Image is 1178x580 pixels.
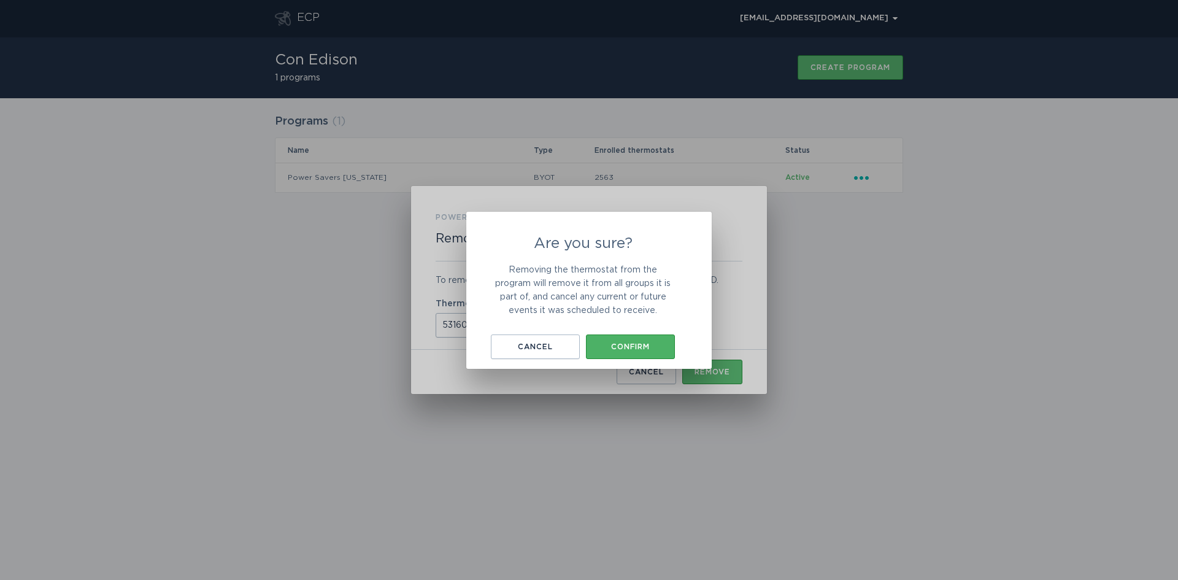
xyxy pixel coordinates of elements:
p: Removing the thermostat from the program will remove it from all groups it is part of, and cancel... [491,263,675,317]
h2: Are you sure? [491,236,675,251]
div: Confirm [592,343,669,350]
button: Cancel [491,334,580,359]
div: Are you sure? [466,212,712,369]
button: Confirm [586,334,675,359]
div: Cancel [497,343,574,350]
